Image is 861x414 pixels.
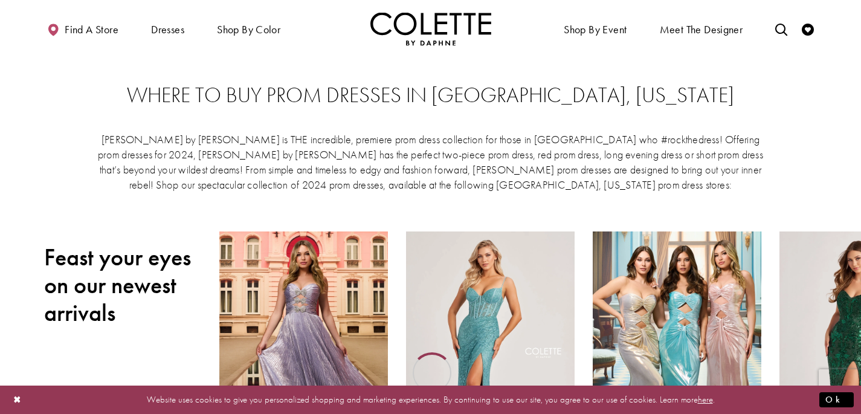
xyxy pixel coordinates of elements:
span: Dresses [151,24,184,36]
span: Shop by color [217,24,280,36]
span: Shop By Event [561,12,630,45]
span: Find a store [65,24,118,36]
span: Shop By Event [564,24,627,36]
h2: Feast your eyes on our newest arrivals [44,244,201,327]
button: Close Dialog [7,389,28,410]
a: Check Wishlist [799,12,817,45]
img: Colette by Daphne [370,12,491,45]
span: Dresses [148,12,187,45]
button: Submit Dialog [819,392,854,407]
span: Shop by color [214,12,283,45]
p: [PERSON_NAME] by [PERSON_NAME] is THE incredible, premiere prom dress collection for those in [GE... [97,132,764,192]
a: here [698,393,713,406]
a: Toggle search [772,12,790,45]
h2: Where to buy prom dresses in [GEOGRAPHIC_DATA], [US_STATE] [68,83,793,108]
span: Meet the designer [660,24,743,36]
p: Website uses cookies to give you personalized shopping and marketing experiences. By continuing t... [87,392,774,408]
a: Find a store [44,12,121,45]
a: Meet the designer [657,12,746,45]
a: Visit Home Page [370,12,491,45]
